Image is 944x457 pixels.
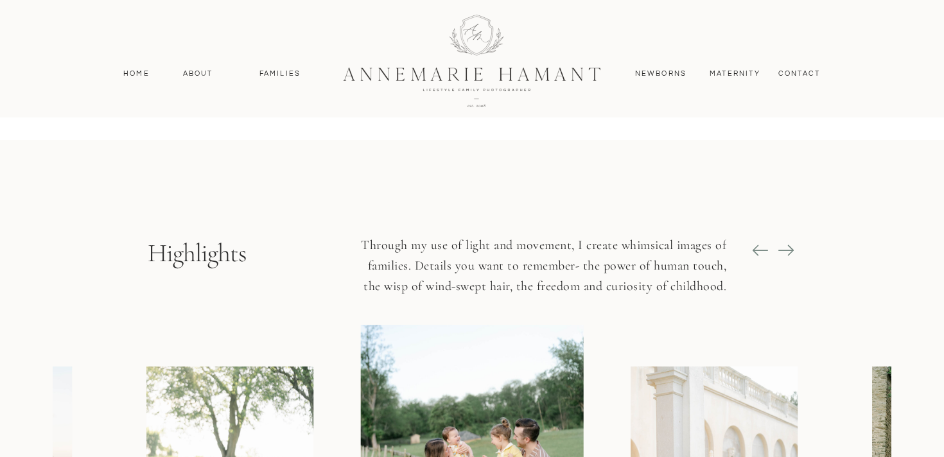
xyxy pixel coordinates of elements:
[351,235,726,314] p: Through my use of light and movement, I create whimsical images of families. Details you want to ...
[710,68,759,80] a: MAternity
[118,68,155,80] a: Home
[148,237,294,283] p: Highlights
[771,68,827,80] a: contact
[251,68,309,80] a: Families
[179,68,216,80] a: About
[630,68,692,80] a: Newborns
